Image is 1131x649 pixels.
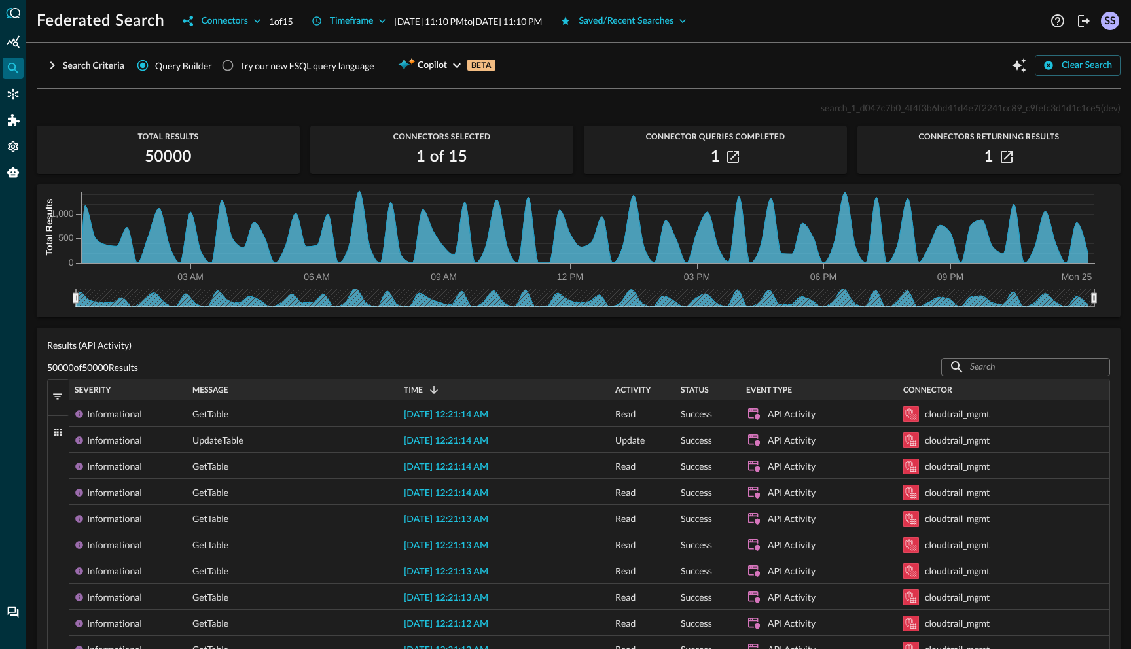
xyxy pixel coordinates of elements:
div: API Activity [768,532,816,558]
svg: Amazon Security Lake [903,406,919,422]
span: Connectors Selected [310,132,573,141]
span: GetTable [192,584,228,610]
span: [DATE] 12:21:13 AM [404,593,488,603]
svg: Amazon Security Lake [903,537,919,553]
p: BETA [467,60,495,71]
tspan: 06 PM [810,272,836,282]
span: Total Results [37,132,300,141]
span: Event Type [746,385,792,395]
span: Update [615,427,645,453]
div: API Activity [768,584,816,610]
span: Success [681,401,712,427]
p: 50000 of 50000 Results [47,360,138,374]
span: [DATE] 12:21:14 AM [404,463,488,472]
span: Time [404,385,423,395]
h2: 1 [984,147,994,167]
svg: Amazon Security Lake [903,563,919,579]
span: Success [681,480,712,506]
div: API Activity [768,401,816,427]
svg: Amazon Security Lake [903,459,919,474]
span: Status [681,385,709,395]
div: API Activity [768,427,816,453]
p: 1 of 15 [269,14,293,28]
h2: 1 of 15 [416,147,467,167]
div: cloudtrail_mgmt [925,506,990,532]
input: Search [970,355,1080,379]
span: Success [681,427,712,453]
span: [DATE] 12:21:14 AM [404,489,488,498]
span: Success [681,506,712,532]
h1: Federated Search [37,10,164,31]
tspan: 09 AM [431,272,457,282]
span: Copilot [418,58,447,74]
div: Informational [87,401,142,427]
div: Query Agent [3,162,24,183]
span: GetTable [192,610,228,637]
span: GetTable [192,506,228,532]
div: Federated Search [3,58,24,79]
div: SS [1101,12,1119,30]
button: Search Criteria [37,55,132,76]
div: API Activity [768,453,816,480]
tspan: 03 AM [177,272,204,282]
span: Read [615,480,636,506]
span: UpdateTable [192,427,243,453]
span: (dev) [1101,102,1121,113]
span: [DATE] 12:21:13 AM [404,567,488,576]
button: CopilotBETA [390,55,503,76]
div: API Activity [768,506,816,532]
span: [DATE] 12:21:12 AM [404,620,488,629]
div: Connectors [201,13,247,29]
div: API Activity [768,480,816,506]
span: GetTable [192,480,228,506]
span: Success [681,532,712,558]
div: Informational [87,480,142,506]
div: Informational [87,610,142,637]
span: Read [615,532,636,558]
tspan: 12 PM [557,272,583,282]
div: Settings [3,136,24,157]
tspan: 06 AM [304,272,330,282]
div: Search Criteria [63,58,124,74]
svg: Amazon Security Lake [903,511,919,527]
span: Success [681,453,712,480]
p: [DATE] 11:10 PM to [DATE] 11:10 PM [394,14,542,28]
div: Chat [3,602,24,623]
div: cloudtrail_mgmt [925,480,990,506]
div: Summary Insights [3,31,24,52]
span: Connector [903,385,952,395]
svg: Amazon Security Lake [903,616,919,631]
span: Read [615,558,636,584]
span: Read [615,401,636,427]
span: Read [615,506,636,532]
span: search_1_d047c7b0_4f4f3b6bd41d4e7f2241cc89_c9fefc3d1d1c1ce5 [821,102,1101,113]
div: Saved/Recent Searches [579,13,673,29]
div: Informational [87,506,142,532]
button: Open Query Copilot [1009,55,1030,76]
span: [DATE] 12:21:14 AM [404,410,488,419]
div: cloudtrail_mgmt [925,532,990,558]
div: Try our new FSQL query language [240,59,374,73]
span: Connector Queries Completed [584,132,847,141]
div: Informational [87,558,142,584]
tspan: Total Results [44,198,54,255]
svg: Amazon Security Lake [903,432,919,448]
span: Severity [75,385,111,395]
tspan: 03 PM [684,272,710,282]
svg: Amazon Security Lake [903,589,919,605]
span: GetTable [192,453,228,480]
svg: Amazon Security Lake [903,485,919,500]
div: Informational [87,584,142,610]
tspan: 0 [69,257,74,268]
span: Read [615,453,636,480]
h2: 50000 [145,147,192,167]
div: cloudtrail_mgmt [925,610,990,637]
span: Message [192,385,228,395]
span: Success [681,584,712,610]
span: Activity [615,385,651,395]
div: cloudtrail_mgmt [925,558,990,584]
span: GetTable [192,401,228,427]
div: cloudtrail_mgmt [925,453,990,480]
span: [DATE] 12:21:13 AM [404,515,488,524]
div: Addons [3,110,24,131]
